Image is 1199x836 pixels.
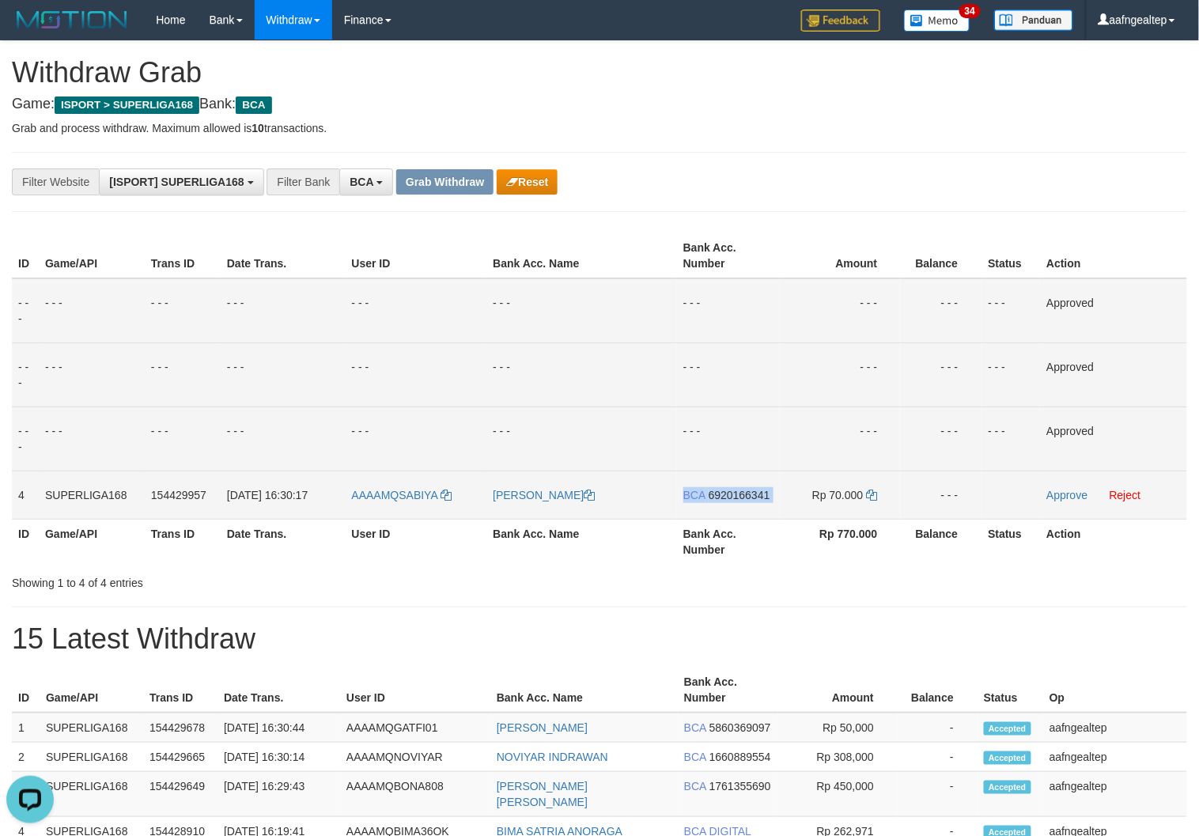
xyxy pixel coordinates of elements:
[40,668,143,713] th: Game/API
[1110,489,1141,501] a: Reject
[346,519,487,564] th: User ID
[677,519,780,564] th: Bank Acc. Number
[780,407,902,471] td: - - -
[40,713,143,743] td: SUPERLIGA168
[778,713,898,743] td: Rp 50,000
[109,176,244,188] span: [ISPORT] SUPERLIGA168
[778,668,898,713] th: Amount
[12,96,1187,112] h4: Game: Bank:
[898,668,978,713] th: Balance
[236,96,271,114] span: BCA
[12,233,39,278] th: ID
[12,278,39,343] td: - - -
[217,772,340,817] td: [DATE] 16:29:43
[340,713,490,743] td: AAAAMQGATFI01
[145,342,221,407] td: - - -
[959,4,981,18] span: 34
[709,721,771,734] span: Copy 5860369097 to clipboard
[684,751,706,763] span: BCA
[221,233,346,278] th: Date Trans.
[346,233,487,278] th: User ID
[145,519,221,564] th: Trans ID
[352,489,452,501] a: AAAAMQSABIYA
[709,780,771,792] span: Copy 1761355690 to clipboard
[12,623,1187,655] h1: 15 Latest Withdraw
[486,407,677,471] td: - - -
[677,407,780,471] td: - - -
[221,278,346,343] td: - - -
[39,471,145,519] td: SUPERLIGA168
[898,743,978,772] td: -
[1043,668,1187,713] th: Op
[227,489,308,501] span: [DATE] 16:30:17
[40,772,143,817] td: SUPERLIGA168
[39,342,145,407] td: - - -
[497,751,608,763] a: NOVIYAR INDRAWAN
[39,278,145,343] td: - - -
[780,278,902,343] td: - - -
[145,278,221,343] td: - - -
[143,772,217,817] td: 154429649
[39,233,145,278] th: Game/API
[12,713,40,743] td: 1
[221,407,346,471] td: - - -
[497,169,558,195] button: Reset
[801,9,880,32] img: Feedback.jpg
[143,713,217,743] td: 154429678
[898,713,978,743] td: -
[1040,278,1187,343] td: Approved
[217,668,340,713] th: Date Trans.
[709,489,770,501] span: Copy 6920166341 to clipboard
[12,342,39,407] td: - - -
[904,9,970,32] img: Button%20Memo.svg
[1040,407,1187,471] td: Approved
[55,96,199,114] span: ISPORT > SUPERLIGA168
[982,233,1040,278] th: Status
[346,278,487,343] td: - - -
[684,780,706,792] span: BCA
[497,721,588,734] a: [PERSON_NAME]
[339,168,393,195] button: BCA
[901,471,982,519] td: - - -
[350,176,373,188] span: BCA
[709,751,771,763] span: Copy 1660889554 to clipboard
[340,772,490,817] td: AAAAMQBONA808
[1043,713,1187,743] td: aafngealtep
[12,471,39,519] td: 4
[778,743,898,772] td: Rp 308,000
[497,780,588,808] a: [PERSON_NAME] [PERSON_NAME]
[252,122,264,134] strong: 10
[812,489,864,501] span: Rp 70.000
[677,278,780,343] td: - - -
[677,233,780,278] th: Bank Acc. Number
[145,233,221,278] th: Trans ID
[12,743,40,772] td: 2
[145,407,221,471] td: - - -
[39,407,145,471] td: - - -
[778,772,898,817] td: Rp 450,000
[982,519,1040,564] th: Status
[12,407,39,471] td: - - -
[1040,233,1187,278] th: Action
[982,342,1040,407] td: - - -
[99,168,263,195] button: [ISPORT] SUPERLIGA168
[6,6,54,54] button: Open LiveChat chat widget
[901,342,982,407] td: - - -
[678,668,778,713] th: Bank Acc. Number
[866,489,877,501] a: Copy 70000 to clipboard
[677,342,780,407] td: - - -
[901,233,982,278] th: Balance
[493,489,595,501] a: [PERSON_NAME]
[901,407,982,471] td: - - -
[684,721,706,734] span: BCA
[151,489,206,501] span: 154429957
[780,233,902,278] th: Amount
[1040,519,1187,564] th: Action
[221,519,346,564] th: Date Trans.
[486,233,677,278] th: Bank Acc. Name
[978,668,1043,713] th: Status
[982,407,1040,471] td: - - -
[1046,489,1087,501] a: Approve
[12,519,39,564] th: ID
[1043,772,1187,817] td: aafngealtep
